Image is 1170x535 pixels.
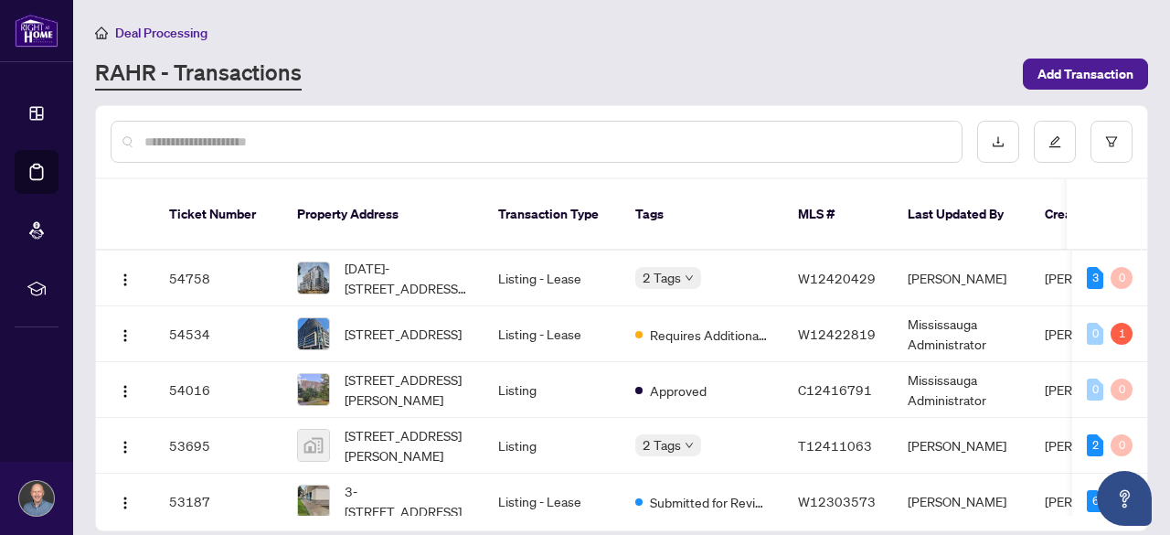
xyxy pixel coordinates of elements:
[154,418,282,474] td: 53695
[118,440,133,455] img: Logo
[893,179,1030,251] th: Last Updated By
[118,496,133,510] img: Logo
[1045,493,1143,509] span: [PERSON_NAME]
[1087,267,1103,289] div: 3
[484,251,621,306] td: Listing - Lease
[1105,135,1118,148] span: filter
[1097,471,1152,526] button: Open asap
[1111,379,1133,401] div: 0
[643,434,681,455] span: 2 Tags
[798,493,876,509] span: W12303573
[154,306,282,362] td: 54534
[298,430,329,461] img: thumbnail-img
[1045,270,1143,286] span: [PERSON_NAME]
[621,179,783,251] th: Tags
[650,492,769,512] span: Submitted for Review
[893,251,1030,306] td: [PERSON_NAME]
[154,251,282,306] td: 54758
[1111,323,1133,345] div: 1
[484,306,621,362] td: Listing - Lease
[1045,381,1143,398] span: [PERSON_NAME]
[95,58,302,91] a: RAHR - Transactions
[111,263,140,293] button: Logo
[1087,490,1103,512] div: 6
[1037,59,1133,89] span: Add Transaction
[15,14,58,48] img: logo
[298,318,329,349] img: thumbnail-img
[95,27,108,39] span: home
[1087,434,1103,456] div: 2
[685,441,694,450] span: down
[484,418,621,474] td: Listing
[1045,326,1143,342] span: [PERSON_NAME]
[1087,323,1103,345] div: 0
[154,474,282,530] td: 53187
[650,325,769,345] span: Requires Additional Docs
[118,384,133,399] img: Logo
[111,375,140,404] button: Logo
[111,319,140,348] button: Logo
[1045,437,1143,454] span: [PERSON_NAME]
[783,179,893,251] th: MLS #
[685,273,694,283] span: down
[484,362,621,418] td: Listing
[154,179,282,251] th: Ticket Number
[19,481,54,516] img: Profile Icon
[154,362,282,418] td: 54016
[1048,135,1061,148] span: edit
[893,362,1030,418] td: Mississauga Administrator
[1030,179,1140,251] th: Created By
[484,474,621,530] td: Listing - Lease
[345,324,462,344] span: [STREET_ADDRESS]
[893,306,1030,362] td: Mississauga Administrator
[1087,379,1103,401] div: 0
[1111,267,1133,289] div: 0
[798,270,876,286] span: W12420429
[1111,434,1133,456] div: 0
[345,369,469,410] span: [STREET_ADDRESS][PERSON_NAME]
[484,179,621,251] th: Transaction Type
[345,258,469,298] span: [DATE]-[STREET_ADDRESS][PERSON_NAME]
[798,326,876,342] span: W12422819
[1023,59,1148,90] button: Add Transaction
[798,381,872,398] span: C12416791
[977,121,1019,163] button: download
[111,431,140,460] button: Logo
[650,380,707,401] span: Approved
[345,481,469,521] span: 3-[STREET_ADDRESS]
[345,425,469,465] span: [STREET_ADDRESS][PERSON_NAME]
[298,262,329,294] img: thumbnail-img
[893,418,1030,474] td: [PERSON_NAME]
[111,487,140,516] button: Logo
[115,25,207,41] span: Deal Processing
[798,437,872,454] span: T12411063
[643,267,681,288] span: 2 Tags
[282,179,484,251] th: Property Address
[118,273,133,287] img: Logo
[118,328,133,343] img: Logo
[298,486,329,517] img: thumbnail-img
[1034,121,1076,163] button: edit
[992,135,1005,148] span: download
[1090,121,1133,163] button: filter
[298,374,329,405] img: thumbnail-img
[893,474,1030,530] td: [PERSON_NAME]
